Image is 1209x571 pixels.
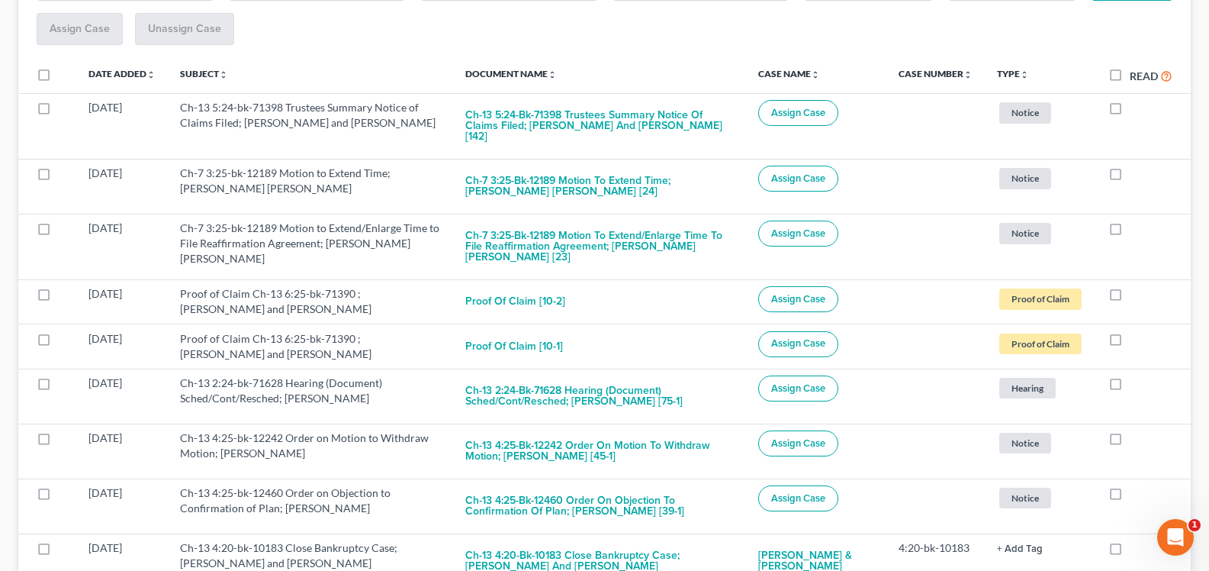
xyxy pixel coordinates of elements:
span: Assign Case [771,107,825,119]
i: unfold_more [548,70,557,79]
span: Proof of Claim [999,334,1082,354]
td: Ch-13 4:25-bk-12242 Order on Motion to Withdraw Motion; [PERSON_NAME] [168,424,453,479]
span: Assign Case [771,437,825,450]
a: Subjectunfold_more [180,68,228,79]
button: Assign Case [758,431,838,456]
button: + Add Tag [997,544,1043,554]
iframe: Intercom live chat [1157,519,1194,556]
td: [DATE] [76,424,168,479]
a: Proof of Claim [997,331,1084,356]
a: Proof of Claim [997,286,1084,311]
button: Ch-13 4:25-bk-12242 Order on Motion to Withdraw Motion; [PERSON_NAME] [45-1] [465,431,734,472]
span: 1 [1188,519,1201,531]
span: Hearing [999,378,1056,398]
span: Notice [999,488,1051,508]
button: Assign Case [758,286,838,312]
button: Assign Case [758,376,838,402]
a: Notice [997,166,1084,191]
a: Document Nameunfold_more [465,68,557,79]
a: Case Nameunfold_more [758,68,820,79]
i: unfold_more [811,70,820,79]
td: Ch-13 4:25-bk-12460 Order on Objection to Confirmation of Plan; [PERSON_NAME] [168,479,453,534]
button: Ch-13 4:25-bk-12460 Order on Objection to Confirmation of Plan; [PERSON_NAME] [39-1] [465,486,734,527]
label: Read [1130,68,1158,84]
button: Assign Case [758,100,838,126]
a: Notice [997,100,1084,125]
td: [DATE] [76,479,168,534]
button: Proof of Claim [10-2] [465,286,565,317]
td: Ch-13 5:24-bk-71398 Trustees Summary Notice of Claims Filed; [PERSON_NAME] and [PERSON_NAME] [168,93,453,159]
button: Proof of Claim [10-1] [465,331,563,362]
button: Ch-7 3:25-bk-12189 Motion to Extend/Enlarge Time to File Reaffirmation Agreement; [PERSON_NAME] [... [465,221,734,273]
a: Typeunfold_more [997,68,1029,79]
a: Notice [997,431,1084,456]
button: Ch-13 2:24-bk-71628 Hearing (Document) Sched/Cont/Resched; [PERSON_NAME] [75-1] [465,376,734,417]
i: unfold_more [963,70,973,79]
i: unfold_more [219,70,228,79]
td: [DATE] [76,279,168,324]
span: Proof of Claim [999,289,1082,309]
td: Ch-7 3:25-bk-12189 Motion to Extend Time; [PERSON_NAME] [PERSON_NAME] [168,159,453,214]
a: + Add Tag [997,540,1084,556]
span: Notice [999,168,1051,189]
button: Assign Case [758,221,838,247]
a: Case Numberunfold_more [899,68,973,79]
button: Assign Case [758,166,838,192]
td: [DATE] [76,369,168,424]
a: Notice [997,221,1084,246]
span: Assign Case [771,293,825,305]
button: Ch-7 3:25-bk-12189 Motion to Extend Time; [PERSON_NAME] [PERSON_NAME] [24] [465,166,734,207]
a: Date Addedunfold_more [88,68,156,79]
button: Ch-13 5:24-bk-71398 Trustees Summary Notice of Claims Filed; [PERSON_NAME] and [PERSON_NAME] [142] [465,100,734,152]
span: Assign Case [771,337,825,350]
td: Proof of Claim Ch-13 6:25-bk-71390 ; [PERSON_NAME] and [PERSON_NAME] [168,324,453,369]
span: Assign Case [771,492,825,505]
td: Proof of Claim Ch-13 6:25-bk-71390 ; [PERSON_NAME] and [PERSON_NAME] [168,279,453,324]
td: Ch-7 3:25-bk-12189 Motion to Extend/Enlarge Time to File Reaffirmation Agreement; [PERSON_NAME] [... [168,214,453,279]
td: [DATE] [76,324,168,369]
button: Assign Case [758,331,838,357]
i: unfold_more [146,70,156,79]
span: Assign Case [771,227,825,240]
span: Assign Case [771,173,825,185]
td: [DATE] [76,214,168,279]
a: Hearing [997,376,1084,401]
td: [DATE] [76,159,168,214]
td: [DATE] [76,93,168,159]
span: Notice [999,433,1051,453]
a: Notice [997,486,1084,511]
span: Notice [999,102,1051,123]
span: Notice [999,223,1051,244]
td: Ch-13 2:24-bk-71628 Hearing (Document) Sched/Cont/Resched; [PERSON_NAME] [168,369,453,424]
span: Assign Case [771,382,825,395]
button: Assign Case [758,486,838,511]
i: unfold_more [1020,70,1029,79]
